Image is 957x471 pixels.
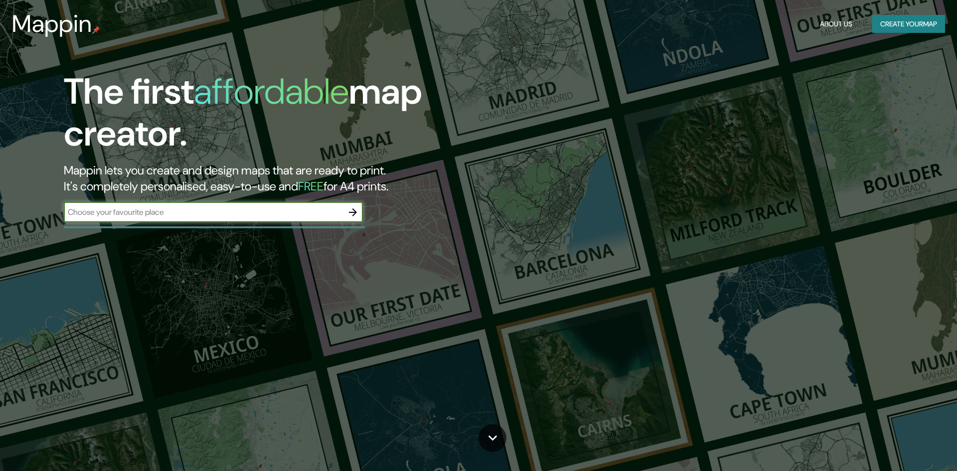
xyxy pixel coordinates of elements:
h2: Mappin lets you create and design maps that are ready to print. It's completely personalised, eas... [64,162,542,194]
input: Choose your favourite place [64,206,343,218]
button: Create yourmap [872,15,945,33]
h1: The first map creator. [64,71,542,162]
h5: FREE [298,178,323,194]
button: About Us [816,15,856,33]
h3: Mappin [12,10,92,38]
h1: affordable [194,68,349,115]
img: mappin-pin [92,26,100,34]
